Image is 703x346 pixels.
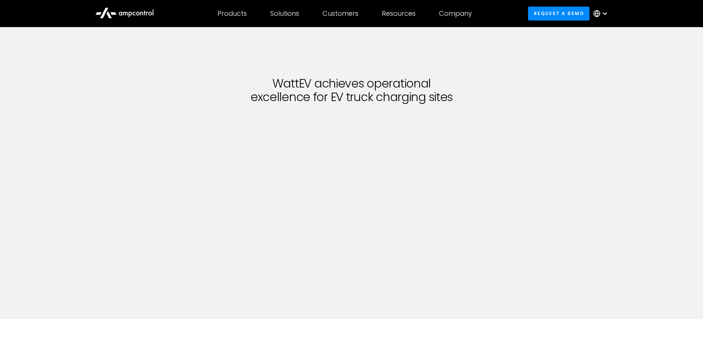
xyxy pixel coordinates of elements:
div: Customers [323,10,358,18]
a: Request a demo [528,7,589,20]
div: Products [217,10,247,18]
div: Solutions [270,10,299,18]
h1: WattEV achieves operational excellence for EV truck charging sites [190,77,513,104]
div: Company [439,10,472,18]
iframe: WattEV (full) uses Ampcontrol for truck charging [190,108,513,290]
div: Resources [382,10,416,18]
